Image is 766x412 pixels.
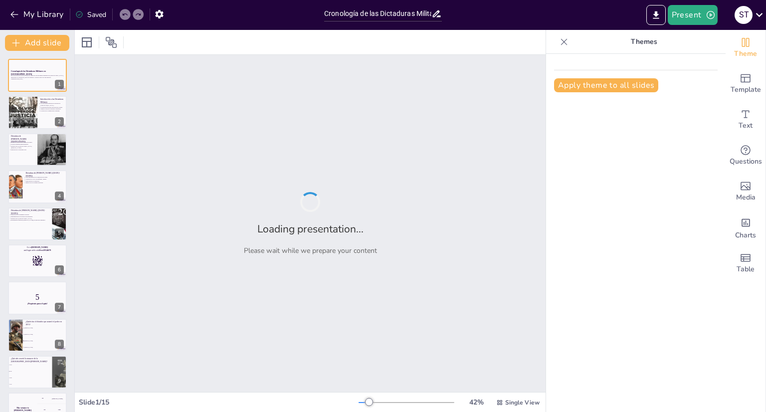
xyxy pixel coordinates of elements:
[11,145,34,149] p: Masacre de la [GEOGRAPHIC_DATA][PERSON_NAME].
[464,398,488,407] div: 42 %
[11,135,34,143] p: Dictadura de [PERSON_NAME] ([DATE]-[DATE])
[8,207,67,240] div: 5
[40,110,64,112] p: La lucha por la democracia continúa.
[40,98,64,103] p: Introducción a las Dictaduras Militares
[11,249,64,252] p: and login with code
[55,228,64,237] div: 5
[739,120,753,131] span: Text
[726,245,766,281] div: Add a table
[11,70,46,75] strong: Cronología de las Dictaduras Militares en [GEOGRAPHIC_DATA]
[11,215,49,217] p: Implementación de políticas neoliberales.
[8,133,67,166] div: 3
[735,5,753,25] button: S T
[726,66,766,102] div: Add ready made slides
[24,340,66,341] span: [PERSON_NAME]
[55,340,64,349] div: 8
[734,48,757,59] span: Theme
[731,84,761,95] span: Template
[25,179,64,181] p: Creación de la Ley de Reforma Agraria.
[40,106,64,108] p: La represión fue una característica común.
[11,143,34,145] p: Políticas agrarias implementadas.
[75,10,106,19] div: Saved
[24,334,66,335] span: [PERSON_NAME]
[79,398,359,407] div: Slide 1 / 15
[244,246,377,255] p: Please wait while we prepare your content
[40,108,64,110] p: Cambios políticos radicales ocurrieron.
[726,174,766,209] div: Add images, graphics, shapes or video
[37,393,67,404] div: 100
[505,399,540,407] span: Single View
[11,75,64,78] p: Esta presentación explora la línea de tiempo de las dictaduras militares en [GEOGRAPHIC_DATA], de...
[8,407,37,412] h4: The winner is [PERSON_NAME]
[58,409,60,410] div: Jaap
[11,141,34,143] p: Llegada al poder tras un golpe de estado.
[726,30,766,66] div: Change the overall theme
[737,264,755,275] span: Table
[11,292,64,303] p: 5
[257,222,364,236] h2: Loading presentation...
[27,303,47,305] strong: ¡Prepárate para el quiz!
[25,177,64,179] p: Nacionalización de la industria del estaño.
[730,156,762,167] span: Questions
[11,217,49,219] p: Masacre de la [GEOGRAPHIC_DATA].
[55,377,64,386] div: 9
[55,80,64,89] div: 1
[736,192,756,203] span: Media
[11,209,49,214] p: Dictadura de [PERSON_NAME] ([DATE]-[DATE])
[8,59,67,92] div: 1
[8,319,67,352] div: 8
[9,377,51,378] span: 1968
[324,6,431,21] input: Insert title
[11,219,49,221] p: Estabilidad económica [PERSON_NAME] de derechos humanos.
[726,102,766,138] div: Add text boxes
[8,244,67,277] div: 6
[11,213,49,215] p: Represión de la disidencia política.
[79,34,95,50] div: Layout
[572,30,716,54] p: Themes
[25,172,64,177] p: Dictadura de [PERSON_NAME] ([DATE]-[DATE])
[668,5,718,25] button: Present
[726,209,766,245] div: Add charts and graphs
[55,154,64,163] div: 3
[25,182,64,184] p: Impacto en la sociedad boliviana.
[55,303,64,312] div: 7
[9,384,51,385] span: 1970
[8,170,67,203] div: 4
[7,6,68,22] button: My Library
[24,327,66,328] span: [PERSON_NAME]
[11,246,64,249] p: Go to
[40,102,64,106] p: Las dictaduras marcaron la historia de [GEOGRAPHIC_DATA].
[55,192,64,201] div: 4
[105,36,117,48] span: Position
[9,371,51,372] span: 1966
[31,246,48,248] strong: [DOMAIN_NAME]
[11,78,64,80] p: Generated with [URL]
[8,281,67,314] div: 7
[554,78,658,92] button: Apply theme to all slides
[8,96,67,129] div: 2
[9,365,51,366] span: 1964
[646,5,666,25] button: Export to PowerPoint
[735,230,756,241] span: Charts
[726,138,766,174] div: Get real-time input from your audience
[55,117,64,126] div: 2
[55,265,64,274] div: 6
[25,320,64,326] p: ¿Quién fue el dictador que asumió el poder en 1971?
[25,180,64,182] p: Represión de la oposición.
[11,149,34,151] p: Reacción de la sociedad civil.
[11,357,49,363] p: ¿Qué año ocurrió la masacre de la [GEOGRAPHIC_DATA][PERSON_NAME]?
[24,347,66,348] span: [PERSON_NAME]
[8,356,67,389] div: 9
[735,6,753,24] div: S T
[5,35,69,51] button: Add slide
